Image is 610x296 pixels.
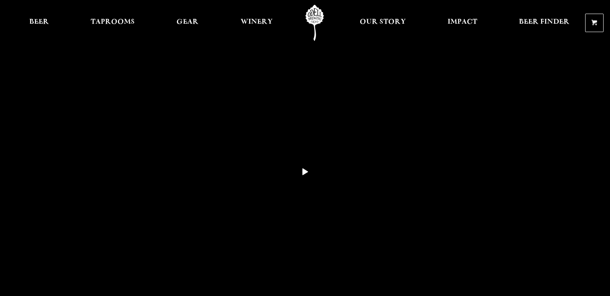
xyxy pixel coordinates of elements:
[300,5,330,41] a: Odell Home
[176,19,199,25] span: Gear
[514,5,575,41] a: Beer Finder
[442,5,482,41] a: Impact
[519,19,569,25] span: Beer Finder
[360,19,406,25] span: Our Story
[235,5,278,41] a: Winery
[29,19,49,25] span: Beer
[355,5,411,41] a: Our Story
[91,19,135,25] span: Taprooms
[85,5,140,41] a: Taprooms
[448,19,477,25] span: Impact
[171,5,204,41] a: Gear
[241,19,273,25] span: Winery
[24,5,54,41] a: Beer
